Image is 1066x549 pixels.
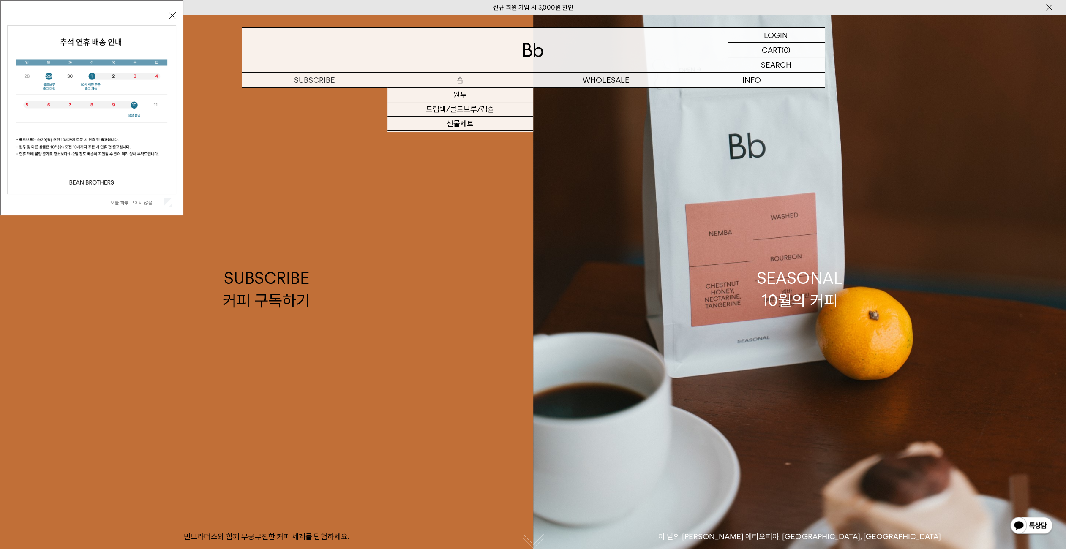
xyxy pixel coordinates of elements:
[169,12,176,19] button: 닫기
[387,102,533,117] a: 드립백/콜드브루/캡슐
[387,117,533,131] a: 선물세트
[728,43,825,57] a: CART (0)
[757,267,842,312] div: SEASONAL 10월의 커피
[761,57,791,72] p: SEARCH
[387,131,533,145] a: 커피용품
[1009,516,1053,536] img: 카카오톡 채널 1:1 채팅 버튼
[387,73,533,87] a: 숍
[8,26,176,194] img: 5e4d662c6b1424087153c0055ceb1a13_140731.jpg
[764,28,788,42] p: LOGIN
[523,43,543,57] img: 로고
[111,200,162,206] label: 오늘 하루 보이지 않음
[493,4,573,11] a: 신규 회원 가입 시 3,000원 할인
[679,73,825,87] p: INFO
[223,267,310,312] div: SUBSCRIBE 커피 구독하기
[762,43,782,57] p: CART
[533,73,679,87] p: WHOLESALE
[387,88,533,102] a: 원두
[242,73,387,87] a: SUBSCRIBE
[782,43,791,57] p: (0)
[728,28,825,43] a: LOGIN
